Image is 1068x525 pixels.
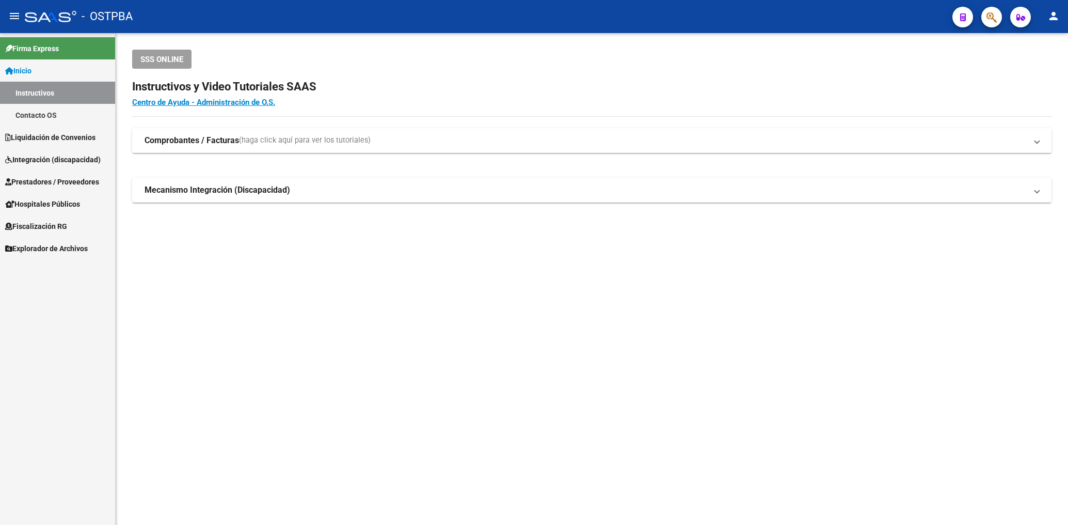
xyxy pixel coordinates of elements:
[145,135,239,146] strong: Comprobantes / Facturas
[239,135,371,146] span: (haga click aquí para ver los tutoriales)
[132,77,1051,97] h2: Instructivos y Video Tutoriales SAAS
[5,198,80,210] span: Hospitales Públicos
[5,65,31,76] span: Inicio
[5,43,59,54] span: Firma Express
[132,128,1051,153] mat-expansion-panel-header: Comprobantes / Facturas(haga click aquí para ver los tutoriales)
[132,178,1051,203] mat-expansion-panel-header: Mecanismo Integración (Discapacidad)
[8,10,21,22] mat-icon: menu
[132,50,192,69] button: SSS ONLINE
[145,184,290,196] strong: Mecanismo Integración (Discapacidad)
[5,243,88,254] span: Explorador de Archivos
[132,98,275,107] a: Centro de Ayuda - Administración de O.S.
[5,176,99,188] span: Prestadores / Proveedores
[82,5,133,28] span: - OSTPBA
[1033,490,1058,515] iframe: Intercom live chat
[1047,10,1060,22] mat-icon: person
[5,221,67,232] span: Fiscalización RG
[5,132,95,143] span: Liquidación de Convenios
[5,154,101,165] span: Integración (discapacidad)
[140,55,183,64] span: SSS ONLINE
